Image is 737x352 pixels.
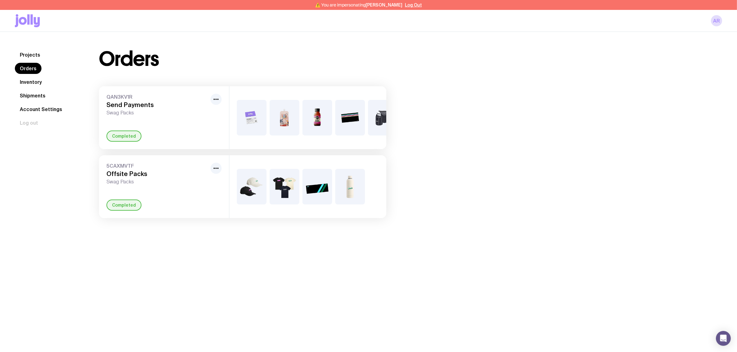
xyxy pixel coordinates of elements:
a: Projects [15,49,45,60]
a: Orders [15,63,41,74]
a: AR [711,15,722,26]
span: Swag Packs [106,110,208,116]
span: 5CAXMVTF [106,163,208,169]
button: Log out [15,117,43,128]
h3: Send Payments [106,101,208,109]
a: Account Settings [15,104,67,115]
div: Completed [106,131,141,142]
h1: Orders [99,49,159,69]
button: Log Out [405,2,422,7]
span: QAN3KV1R [106,94,208,100]
h3: Offsite Packs [106,170,208,178]
span: Swag Packs [106,179,208,185]
div: Completed [106,200,141,211]
div: Open Intercom Messenger [716,331,731,346]
span: ⚠️ You are impersonating [315,2,402,7]
a: Inventory [15,76,47,88]
a: Shipments [15,90,50,101]
span: [PERSON_NAME] [366,2,402,7]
